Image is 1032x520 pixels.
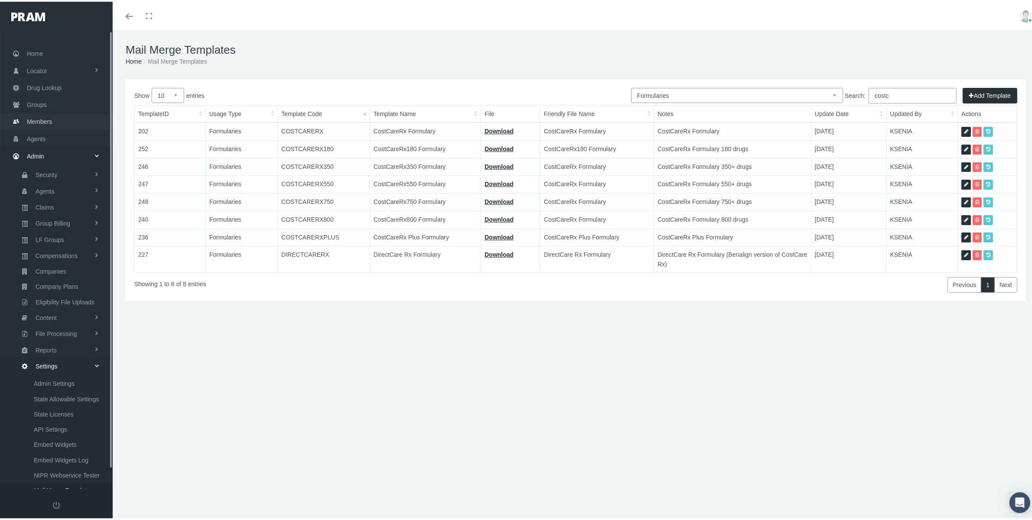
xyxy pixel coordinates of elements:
span: State Allowable Settings [34,390,99,405]
td: 236 [135,227,205,245]
td: Formularies [205,156,277,174]
td: CostCareRx550 Formulary [370,174,481,192]
a: Previous Versions [983,125,993,135]
button: Add Template [963,86,1017,102]
td: CostCareRx Formulary 180 drugs [654,139,811,156]
a: Previous Versions [983,143,993,153]
span: API Settings [34,420,67,435]
a: Previous Versions [983,249,993,258]
img: PRAM_20_x_78.png [11,11,45,19]
a: Previous Versions [983,213,993,223]
td: COSTCARERX [278,121,370,139]
span: Agents [36,182,55,197]
span: Claims [36,198,54,213]
span: Home [27,44,43,60]
td: KSENIA [886,192,958,210]
a: Delete [973,231,982,241]
a: Previous Versions [983,161,993,171]
td: [DATE] [811,192,886,210]
th: Template Name: activate to sort column ascending [370,104,481,121]
a: Previous [948,275,981,291]
th: Notes [654,104,811,121]
td: CostCareRx Formulary [540,174,654,192]
td: DIRECTCARERX [278,245,370,271]
td: 227 [135,245,205,271]
span: Companies [36,262,66,277]
td: CostCareRx Formulary [654,121,811,139]
a: Delete [973,249,982,258]
td: KSENIA [886,245,958,271]
td: COSTCARERX550 [278,174,370,192]
td: [DATE] [811,245,886,271]
span: Compensations [36,247,78,262]
td: CostCareRx750 Formulary [370,192,481,210]
span: Reports [36,341,57,356]
a: Previous Versions [983,178,993,188]
a: Download [485,249,514,256]
td: COSTCARERX180 [278,139,370,156]
th: Friendly File Name: activate to sort column ascending [540,104,654,121]
label: Show entries [134,86,576,101]
a: Download [485,179,514,186]
td: KSENIA [886,209,958,227]
td: CostCareRx800 Formulary [370,209,481,227]
td: 247 [135,174,205,192]
span: Admin Settings [34,375,75,389]
a: Delete [973,196,982,206]
td: [DATE] [811,121,886,139]
a: Edit [961,249,971,258]
span: Locator [27,61,47,78]
td: CostCareRx Formulary [540,192,654,210]
a: Delete [973,178,982,188]
span: LF Groups [36,231,64,245]
td: CostCareRx Formulary 750+ drugs [654,192,811,210]
span: Security [36,166,58,181]
td: Formularies [205,209,277,227]
th: File [481,104,540,121]
td: [DATE] [811,139,886,156]
a: Download [485,144,514,151]
div: Open Intercom Messenger [1009,491,1030,511]
span: File Processing [36,325,77,339]
td: CostCareRx Plus Formulary [654,227,811,245]
a: Delete [973,143,982,153]
span: Admin [27,146,44,163]
td: KSENIA [886,174,958,192]
span: Eligibility File Uploads [36,293,94,308]
span: Groups [27,95,47,111]
th: TemplateID: activate to sort column ascending [135,104,205,121]
td: [DATE] [811,156,886,174]
select: Showentries [152,86,184,101]
span: Embed Widgets Log [34,451,88,466]
td: Formularies [205,245,277,271]
td: 240 [135,209,205,227]
a: Edit [961,196,971,206]
td: KSENIA [886,227,958,245]
td: Formularies [205,192,277,210]
td: COSTCARERX350 [278,156,370,174]
td: COSTCARERX750 [278,192,370,210]
a: 1 [981,275,995,291]
td: CostCareRx Formulary [370,121,481,139]
a: Download [485,197,514,203]
td: CostCareRx350 Formulary [370,156,481,174]
td: KSENIA [886,139,958,156]
td: CostCareRx Formulary [540,209,654,227]
span: Drug Lookup [27,78,62,94]
td: [DATE] [811,209,886,227]
span: Company Plans [36,278,78,292]
span: NIPR Webservice Tester [34,466,100,481]
th: Template Code: activate to sort column descending [278,104,370,121]
td: CostCareRx180 Formulary [370,139,481,156]
td: CostCareRx Formulary 550+ drugs [654,174,811,192]
td: DirectCare Rx Formulary [540,245,654,271]
td: Formularies [205,121,277,139]
td: DirectCare Rx Formulary [370,245,481,271]
td: CostCareRx Plus Formulary [540,227,654,245]
td: CostCareRx Plus Formulary [370,227,481,245]
td: 248 [135,192,205,210]
td: 202 [135,121,205,139]
li: Mail Merge Templates [142,55,207,65]
a: Edit [961,125,971,135]
a: Delete [973,125,982,135]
